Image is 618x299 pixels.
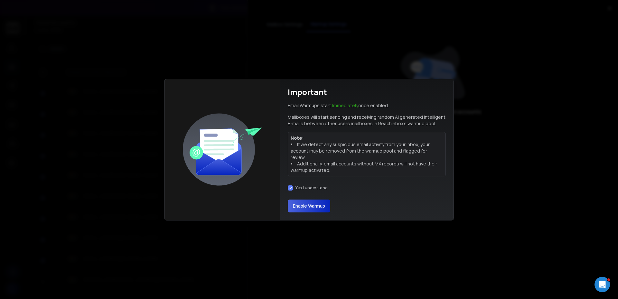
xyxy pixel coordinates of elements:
h1: Important [288,87,327,97]
span: Immediately [332,102,358,108]
p: Email Warmups start once enabled. [288,102,389,109]
label: Yes, I understand [295,185,328,191]
p: Mailboxes will start sending and receiving random AI generated intelligent E-mails between other ... [288,114,446,127]
li: Additionally, email accounts without MX records will not have their warmup activated. [291,161,443,173]
button: Enable Warmup [288,200,330,212]
iframe: Intercom live chat [595,277,610,292]
p: Note: [291,135,443,141]
li: If we detect any suspicious email activity from your inbox, your account may be removed from the ... [291,141,443,161]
